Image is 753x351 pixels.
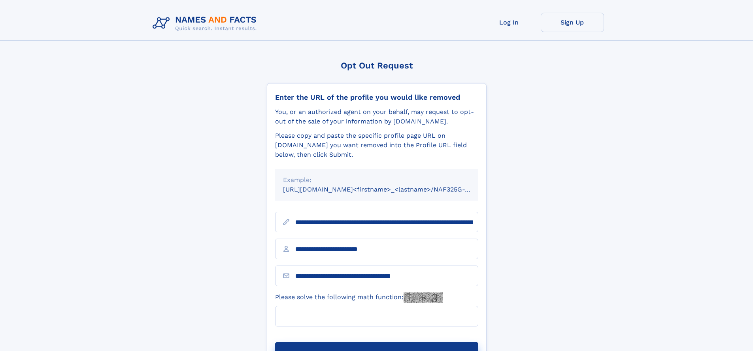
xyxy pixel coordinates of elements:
div: You, or an authorized agent on your behalf, may request to opt-out of the sale of your informatio... [275,107,478,126]
small: [URL][DOMAIN_NAME]<firstname>_<lastname>/NAF325G-xxxxxxxx [283,186,493,193]
a: Log In [477,13,541,32]
label: Please solve the following math function: [275,292,443,303]
div: Please copy and paste the specific profile page URL on [DOMAIN_NAME] you want removed into the Pr... [275,131,478,159]
div: Enter the URL of the profile you would like removed [275,93,478,102]
div: Example: [283,175,470,185]
div: Opt Out Request [267,61,487,70]
a: Sign Up [541,13,604,32]
img: Logo Names and Facts [149,13,263,34]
